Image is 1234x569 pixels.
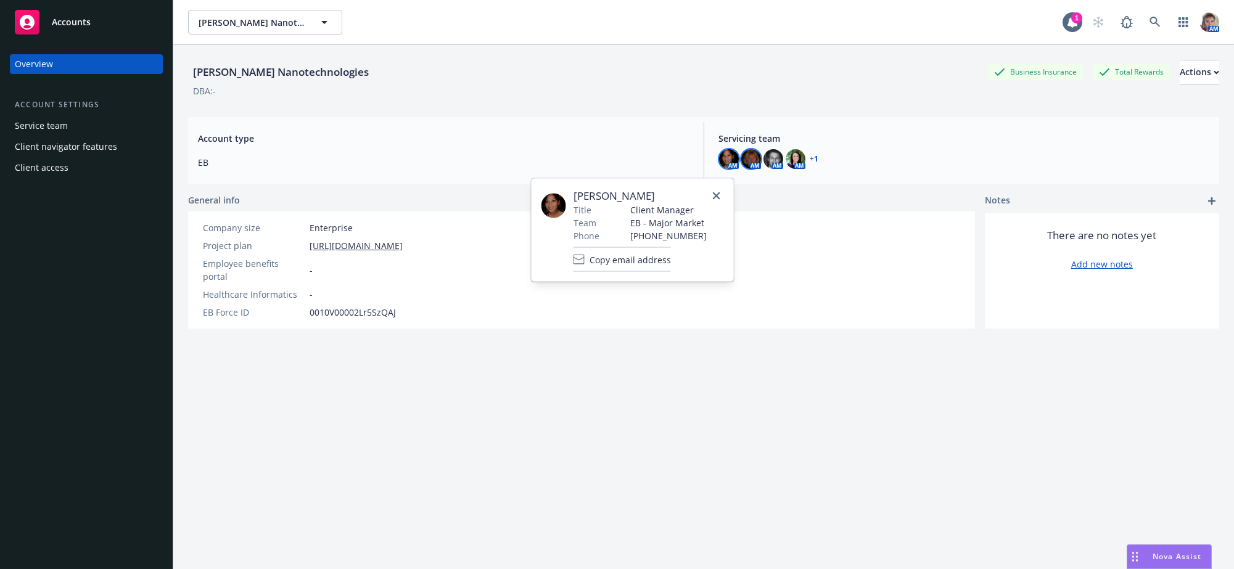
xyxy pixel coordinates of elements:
a: [URL][DOMAIN_NAME] [310,239,403,252]
div: Total Rewards [1093,64,1170,80]
img: photo [786,149,805,169]
img: employee photo [541,194,566,218]
div: Project plan [203,239,305,252]
a: Search [1143,10,1167,35]
a: Overview [10,54,163,74]
div: Healthcare Informatics [203,288,305,301]
span: Account type [198,132,689,145]
div: Client access [15,158,68,178]
a: Client access [10,158,163,178]
span: Notes [985,194,1010,208]
img: photo [719,149,739,169]
span: 0010V00002Lr5SzQAJ [310,306,396,319]
span: Copy email address [590,253,671,266]
button: [PERSON_NAME] Nanotechnologies [188,10,342,35]
a: Client navigator features [10,137,163,157]
a: Accounts [10,5,163,39]
a: +1 [810,155,819,163]
a: Add new notes [1071,258,1133,271]
button: Copy email address [574,247,671,272]
div: Company size [203,221,305,234]
a: Service team [10,116,163,136]
button: Nova Assist [1127,544,1212,569]
span: [PHONE_NUMBER] [630,229,707,242]
span: Team [574,216,596,229]
span: Client Manager [630,203,707,216]
div: Business Insurance [988,64,1083,80]
div: Client navigator features [15,137,117,157]
button: Actions [1180,60,1219,84]
span: - [310,264,313,277]
img: photo [763,149,783,169]
span: [PERSON_NAME] Nanotechnologies [199,16,305,29]
div: Service team [15,116,68,136]
span: There are no notes yet [1048,228,1157,243]
div: EB Force ID [203,306,305,319]
div: Employee benefits portal [203,257,305,283]
div: Overview [15,54,53,74]
span: Accounts [52,17,91,27]
div: 1 [1071,12,1082,23]
img: photo [1199,12,1219,32]
a: add [1204,194,1219,208]
span: Enterprise [310,221,353,234]
div: Account settings [10,99,163,111]
span: Servicing team [719,132,1210,145]
span: General info [188,194,240,207]
span: EB [198,156,689,169]
a: close [709,189,724,203]
img: photo [741,149,761,169]
a: Report a Bug [1114,10,1139,35]
a: Start snowing [1086,10,1111,35]
span: [PERSON_NAME] [574,189,707,203]
span: Nova Assist [1153,551,1201,562]
span: EB - Major Market [630,216,707,229]
span: Phone [574,229,599,242]
a: Switch app [1171,10,1196,35]
div: Drag to move [1127,545,1143,568]
span: Title [574,203,591,216]
div: [PERSON_NAME] Nanotechnologies [188,64,374,80]
span: - [310,288,313,301]
div: DBA: - [193,84,216,97]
